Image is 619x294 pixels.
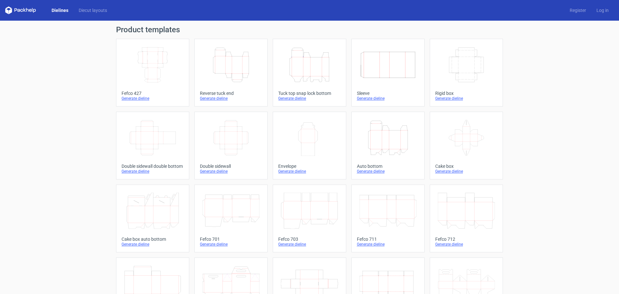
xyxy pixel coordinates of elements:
[435,242,497,247] div: Generate dieline
[122,164,184,169] div: Double sidewall double bottom
[278,237,340,242] div: Fefco 703
[278,242,340,247] div: Generate dieline
[200,164,262,169] div: Double sidewall
[122,237,184,242] div: Cake box auto bottom
[357,91,419,96] div: Sleeve
[200,91,262,96] div: Reverse tuck end
[357,237,419,242] div: Fefco 711
[351,39,425,106] a: SleeveGenerate dieline
[200,237,262,242] div: Fefco 701
[357,169,419,174] div: Generate dieline
[430,112,503,179] a: Cake boxGenerate dieline
[435,96,497,101] div: Generate dieline
[435,164,497,169] div: Cake box
[435,237,497,242] div: Fefco 712
[122,169,184,174] div: Generate dieline
[430,39,503,106] a: Rigid boxGenerate dieline
[357,96,419,101] div: Generate dieline
[116,26,503,34] h1: Product templates
[194,112,268,179] a: Double sidewallGenerate dieline
[435,169,497,174] div: Generate dieline
[200,96,262,101] div: Generate dieline
[116,185,189,252] a: Cake box auto bottomGenerate dieline
[194,39,268,106] a: Reverse tuck endGenerate dieline
[116,39,189,106] a: Fefco 427Generate dieline
[430,185,503,252] a: Fefco 712Generate dieline
[200,169,262,174] div: Generate dieline
[273,39,346,106] a: Tuck top snap lock bottomGenerate dieline
[591,7,614,14] a: Log in
[46,7,74,14] a: Dielines
[200,242,262,247] div: Generate dieline
[273,185,346,252] a: Fefco 703Generate dieline
[435,91,497,96] div: Rigid box
[278,164,340,169] div: Envelope
[122,96,184,101] div: Generate dieline
[122,242,184,247] div: Generate dieline
[357,242,419,247] div: Generate dieline
[278,169,340,174] div: Generate dieline
[351,185,425,252] a: Fefco 711Generate dieline
[565,7,591,14] a: Register
[74,7,112,14] a: Diecut layouts
[278,91,340,96] div: Tuck top snap lock bottom
[122,91,184,96] div: Fefco 427
[116,112,189,179] a: Double sidewall double bottomGenerate dieline
[273,112,346,179] a: EnvelopeGenerate dieline
[351,112,425,179] a: Auto bottomGenerate dieline
[357,164,419,169] div: Auto bottom
[278,96,340,101] div: Generate dieline
[194,185,268,252] a: Fefco 701Generate dieline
